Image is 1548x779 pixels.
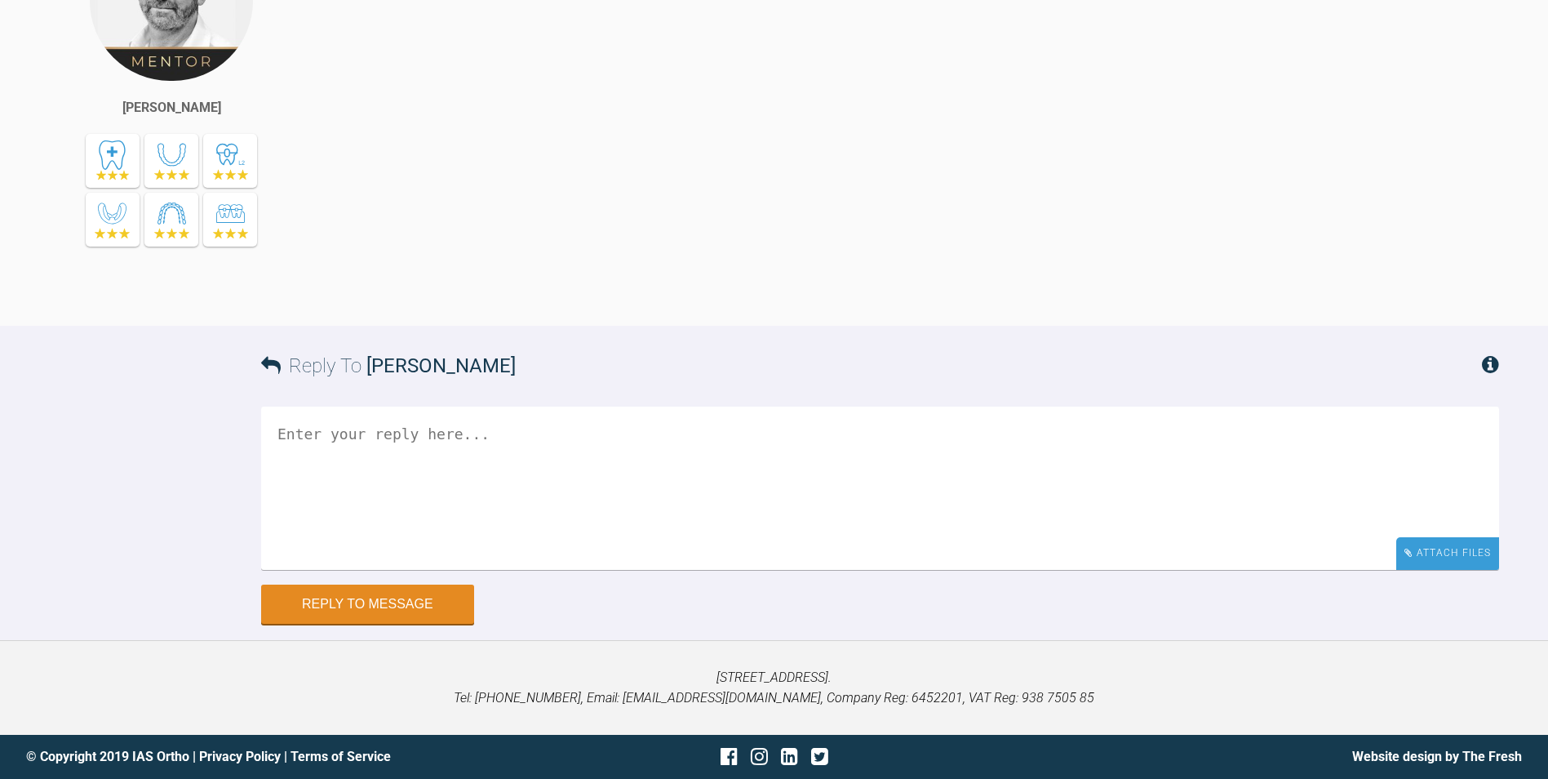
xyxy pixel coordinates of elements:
a: Website design by The Fresh [1352,749,1522,764]
div: Attach Files [1396,537,1499,569]
div: [PERSON_NAME] [122,97,221,118]
h3: Reply To [261,350,516,381]
div: © Copyright 2019 IAS Ortho | | [26,746,525,768]
p: [STREET_ADDRESS]. Tel: [PHONE_NUMBER], Email: [EMAIL_ADDRESS][DOMAIN_NAME], Company Reg: 6452201,... [26,667,1522,709]
a: Terms of Service [291,749,391,764]
button: Reply to Message [261,585,474,624]
a: Privacy Policy [199,749,281,764]
span: [PERSON_NAME] [366,354,516,377]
